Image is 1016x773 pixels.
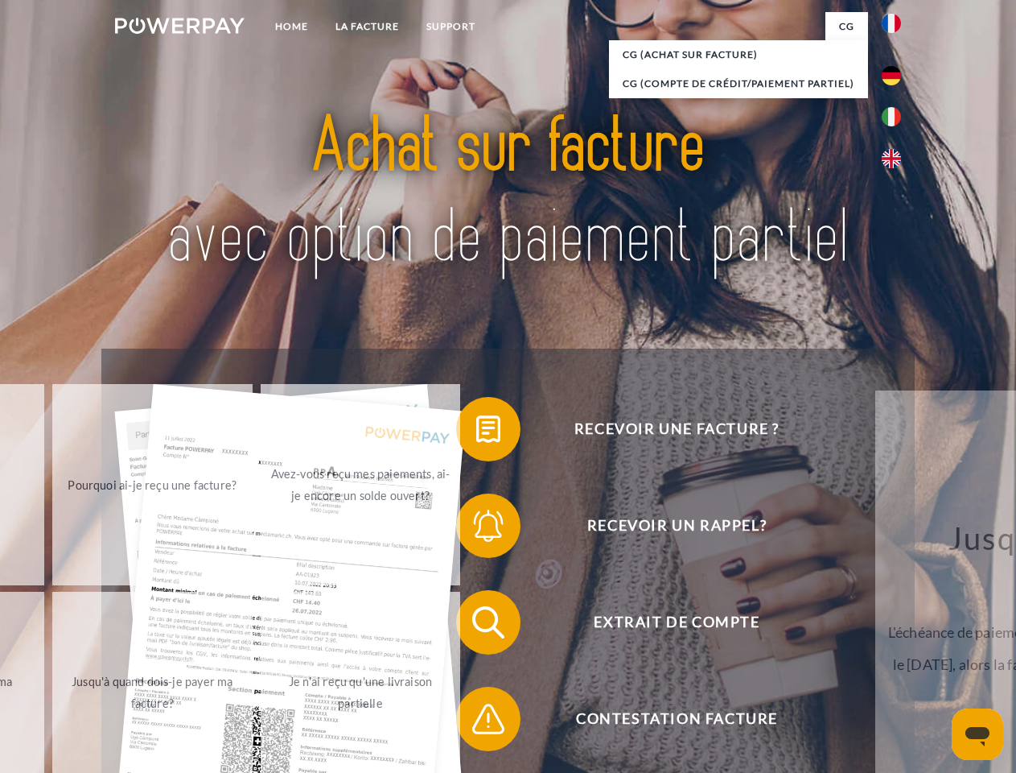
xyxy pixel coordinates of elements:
a: CG (achat sur facture) [609,40,868,69]
img: qb_warning.svg [468,699,508,739]
iframe: Bouton de lancement de la fenêtre de messagerie [952,709,1003,760]
img: en [882,149,901,168]
a: Avez-vous reçu mes paiements, ai-je encore un solde ouvert? [261,384,461,585]
span: Extrait de compte [479,590,874,655]
div: Pourquoi ai-je reçu une facture? [62,473,243,495]
a: CG (Compte de crédit/paiement partiel) [609,69,868,98]
img: de [882,66,901,85]
div: Jusqu'à quand dois-je payer ma facture? [62,671,243,714]
div: Je n'ai reçu qu'une livraison partielle [270,671,451,714]
a: LA FACTURE [322,12,413,41]
img: qb_bell.svg [468,506,508,546]
a: Support [413,12,489,41]
img: logo-powerpay-white.svg [115,18,245,34]
a: Home [261,12,322,41]
img: qb_search.svg [468,602,508,643]
img: qb_bill.svg [468,409,508,449]
button: Contestation Facture [456,687,874,751]
div: Avez-vous reçu mes paiements, ai-je encore un solde ouvert? [270,463,451,506]
button: Extrait de compte [456,590,874,655]
img: title-powerpay_fr.svg [154,77,862,308]
span: Contestation Facture [479,687,874,751]
a: CG [825,12,868,41]
img: fr [882,14,901,33]
img: it [882,107,901,126]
